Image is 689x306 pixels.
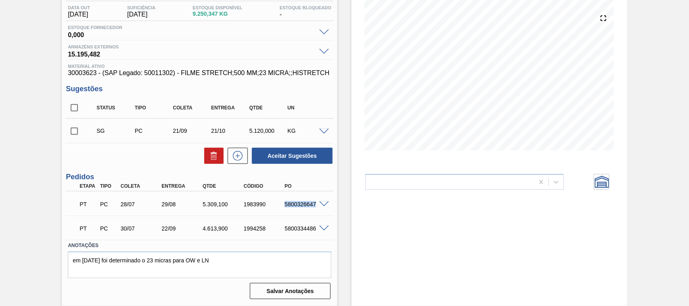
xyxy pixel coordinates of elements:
div: Pedido em Trânsito [77,220,98,237]
div: 1983990 [242,201,287,207]
span: Suficiência [127,5,155,10]
div: Tipo [98,183,119,189]
div: Etapa [77,183,98,189]
div: UN [285,105,327,111]
div: 21/09/2025 [171,128,213,134]
div: Coleta [171,105,213,111]
div: Entrega [159,183,205,189]
span: Data out [68,5,90,10]
button: Salvar Anotações [250,283,331,299]
span: Estoque Bloqueado [280,5,331,10]
div: Qtde [247,105,289,111]
div: Nova sugestão [224,148,248,164]
span: Estoque Disponível [193,5,242,10]
div: Pedido de Compra [98,201,119,207]
p: PT [80,225,96,232]
div: - [278,5,333,18]
div: Coleta [119,183,164,189]
div: Tipo [133,105,175,111]
div: 5.309,100 [201,201,246,207]
div: Aceitar Sugestões [248,147,333,165]
h3: Pedidos [66,173,333,181]
div: Sugestão Criada [94,128,136,134]
textarea: em [DATE] foi determinado o 23 micras para OW e LN [68,252,331,278]
div: 28/07/2025 [119,201,164,207]
div: 5800326647 [283,201,328,207]
span: 15.195,482 [68,49,315,57]
span: Armazéns externos [68,44,315,49]
div: 5.120,000 [247,128,289,134]
div: KG [285,128,327,134]
div: Código [242,183,287,189]
div: PO [283,183,328,189]
div: 5800334486 [283,225,328,232]
span: 0,000 [68,30,315,38]
span: 30003623 - (SAP Legado: 50011302) - FILME STRETCH;500 MM;23 MICRA;;HISTRETCH [68,69,331,77]
div: 1994258 [242,225,287,232]
span: Estoque Fornecedor [68,25,315,30]
label: Anotações [68,240,331,252]
div: Pedido de Compra [98,225,119,232]
div: 4.613,900 [201,225,246,232]
div: 30/07/2025 [119,225,164,232]
p: PT [80,201,96,207]
span: [DATE] [127,11,155,18]
div: Status [94,105,136,111]
button: Aceitar Sugestões [252,148,333,164]
h3: Sugestões [66,85,333,93]
div: 22/09/2025 [159,225,205,232]
div: Qtde [201,183,246,189]
span: Material ativo [68,64,331,69]
div: 29/08/2025 [159,201,205,207]
div: 21/10/2025 [209,128,251,134]
div: Entrega [209,105,251,111]
div: Excluir Sugestões [200,148,224,164]
span: 9.250,347 KG [193,11,242,17]
div: Pedido em Trânsito [77,195,98,213]
div: Pedido de Compra [133,128,175,134]
span: [DATE] [68,11,90,18]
